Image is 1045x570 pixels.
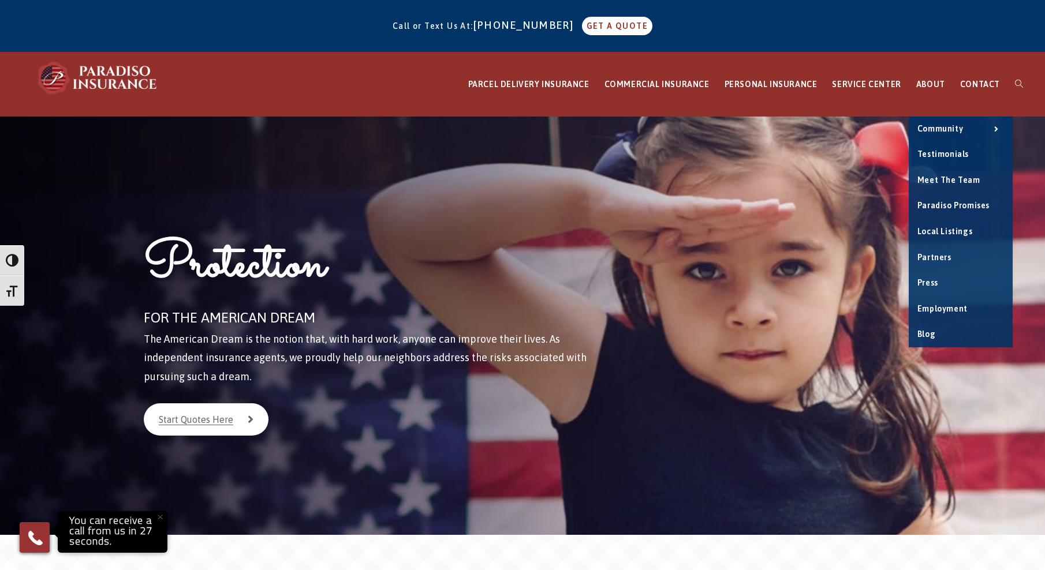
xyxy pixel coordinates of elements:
[909,219,1013,245] a: Local Listings
[473,19,580,31] a: [PHONE_NUMBER]
[26,528,44,547] img: Phone icon
[35,61,162,95] img: Paradiso Insurance
[909,193,1013,219] a: Paradiso Promises
[468,80,589,89] span: PARCEL DELIVERY INSURANCE
[604,80,710,89] span: COMMERCIAL INSURANCE
[909,322,1013,347] a: Blog
[61,514,165,550] p: You can receive a call from us in 27 seconds.
[909,117,1013,142] a: Community
[582,17,652,35] a: GET A QUOTE
[393,21,473,31] span: Call or Text Us At:
[144,403,268,436] a: Start Quotes Here
[960,80,1000,89] span: CONTACT
[144,333,587,382] span: The American Dream is the notion that, with hard work, anyone can improve their lives. As indepen...
[917,329,935,339] span: Blog
[917,124,963,133] span: Community
[917,227,972,236] span: Local Listings
[824,52,908,117] a: SERVICE CENTER
[917,304,968,313] span: Employment
[917,175,980,185] span: Meet the Team
[597,52,717,117] a: COMMERCIAL INSURANCE
[144,232,604,305] h1: Protection
[717,52,825,117] a: PERSONAL INSURANCE
[461,52,597,117] a: PARCEL DELIVERY INSURANCE
[917,149,969,159] span: Testimonials
[909,297,1013,322] a: Employment
[916,80,945,89] span: ABOUT
[953,52,1007,117] a: CONTACT
[909,168,1013,193] a: Meet the Team
[832,80,901,89] span: SERVICE CENTER
[725,80,818,89] span: PERSONAL INSURANCE
[147,504,173,530] button: Close
[917,201,990,210] span: Paradiso Promises
[917,253,951,262] span: Partners
[909,271,1013,296] a: Press
[144,310,315,325] span: FOR THE AMERICAN DREAM
[917,278,938,287] span: Press
[909,245,1013,271] a: Partners
[909,142,1013,167] a: Testimonials
[909,52,953,117] a: ABOUT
